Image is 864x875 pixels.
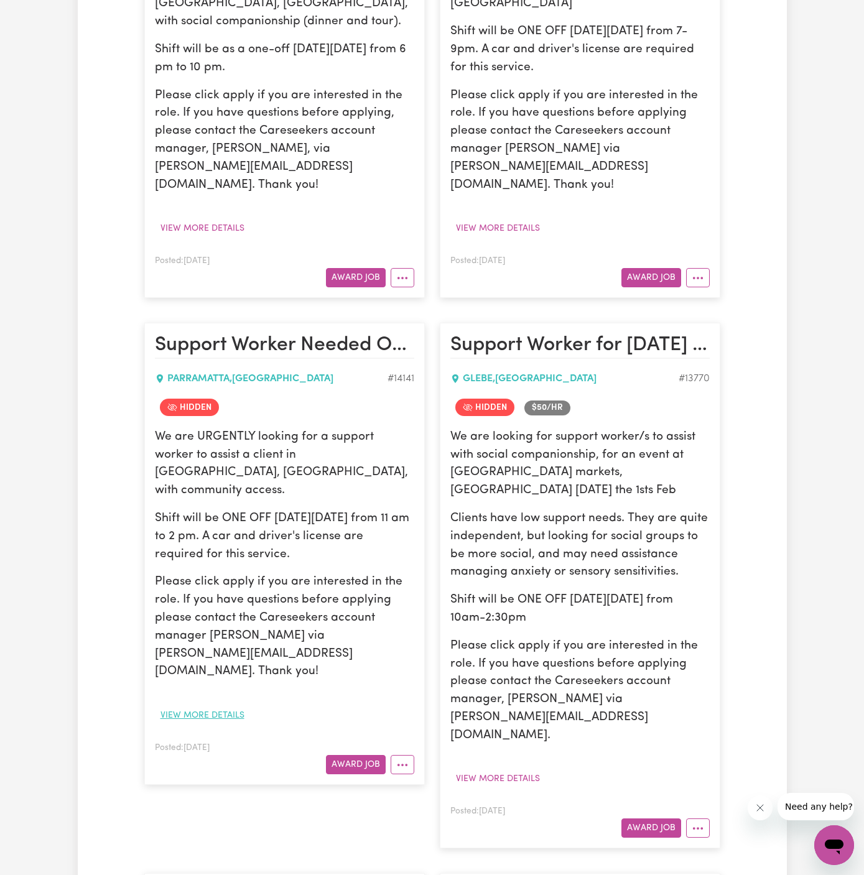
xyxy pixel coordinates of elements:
span: Posted: [DATE] [155,257,210,265]
button: Award Job [621,818,681,838]
p: Shift will be ONE OFF [DATE][DATE] from 7-9pm. A car and driver's license are required for this s... [450,23,710,76]
span: Posted: [DATE] [155,744,210,752]
p: We are looking for support worker/s to assist with social companionship, for an event at [GEOGRAP... [450,428,710,500]
p: Please click apply if you are interested in the role. If you have questions before applying pleas... [450,637,710,745]
span: Job is hidden [160,399,219,416]
p: Please click apply if you are interested in the role. If you have questions before applying pleas... [450,87,710,195]
p: Clients have low support needs. They are quite independent, but looking for social groups to be m... [450,510,710,581]
iframe: Button to launch messaging window [814,825,854,865]
button: More options [686,268,710,287]
span: Job is hidden [455,399,514,416]
span: Posted: [DATE] [450,257,505,265]
p: Shift will be ONE OFF [DATE][DATE] from 10am-2:30pm [450,591,710,627]
button: Award Job [326,268,386,287]
p: Please click apply if you are interested in the role. If you have questions before applying pleas... [155,573,414,681]
button: View more details [450,769,546,789]
div: Job ID #13770 [679,371,710,386]
h2: Support Worker for 1st Feb in Glebe needed [450,333,710,358]
h2: Support Worker Needed ONE OFF Tomorrow, Saturday 12/04 For Community Access In Parramatta, NSW [155,333,414,358]
div: PARRAMATTA , [GEOGRAPHIC_DATA] [155,371,388,386]
p: Shift will be as a one-off [DATE][DATE] from 6 pm to 10 pm. [155,41,414,77]
p: We are URGENTLY looking for a support worker to assist a client in [GEOGRAPHIC_DATA], [GEOGRAPHIC... [155,428,414,500]
iframe: Close message [748,795,773,820]
button: More options [391,268,414,287]
span: Job rate per hour [524,400,570,415]
button: View more details [450,219,546,238]
iframe: Message from company [778,793,854,820]
button: More options [686,818,710,838]
p: Shift will be ONE OFF [DATE][DATE] from 11 am to 2 pm. A car and driver's license are required fo... [155,510,414,563]
button: Award Job [326,755,386,774]
p: Please click apply if you are interested in the role. If you have questions before applying, plea... [155,87,414,195]
button: View more details [155,219,250,238]
button: View more details [155,706,250,725]
div: GLEBE , [GEOGRAPHIC_DATA] [450,371,679,386]
div: Job ID #14141 [388,371,414,386]
span: Posted: [DATE] [450,807,505,815]
button: More options [391,755,414,774]
button: Award Job [621,268,681,287]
